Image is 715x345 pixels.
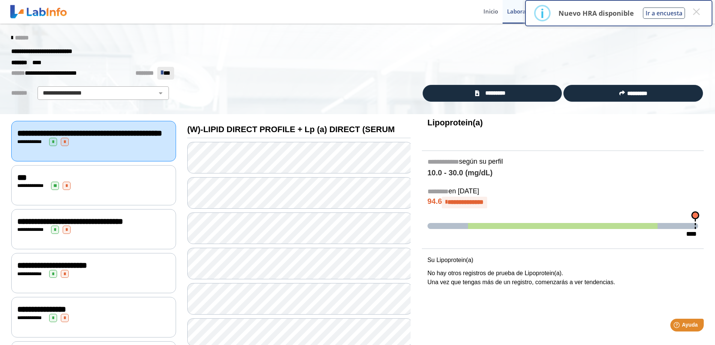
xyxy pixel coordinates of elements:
p: Nuevo HRA disponible [558,9,634,18]
button: Ir a encuesta [643,8,685,19]
iframe: Help widget launcher [648,316,707,337]
button: Close this dialog [689,5,703,18]
b: Lipoprotein(a) [427,118,483,127]
p: No hay otros registros de prueba de Lipoprotein(a). Una vez que tengas más de un registro, comenz... [427,269,698,287]
p: Su Lipoprotein(a) [427,256,698,265]
h4: 10.0 - 30.0 (mg/dL) [427,169,698,178]
div: i [540,6,544,20]
b: (W)-LIPID DIRECT PROFILE + Lp (a) DIRECT (SERUM [187,125,395,134]
h4: 94.6 [427,197,698,208]
h5: en [DATE] [427,187,698,196]
h5: según su perfil [427,158,698,166]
